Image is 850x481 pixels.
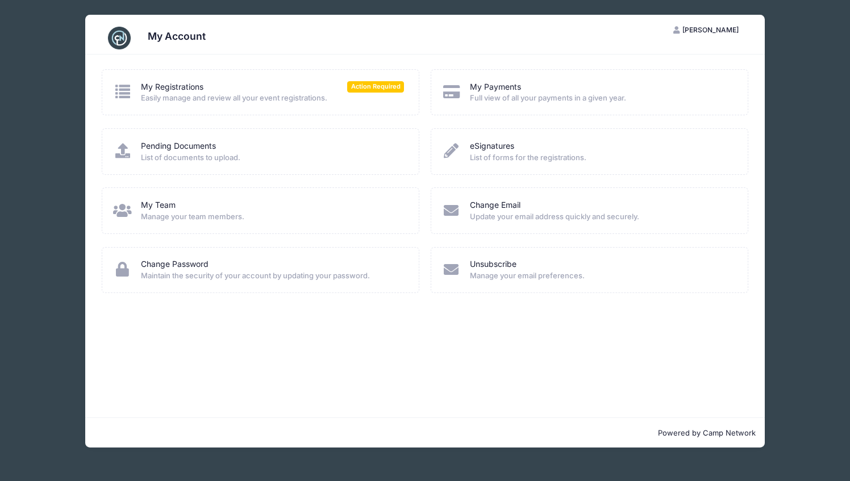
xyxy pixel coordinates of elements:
[347,81,404,92] span: Action Required
[148,30,206,42] h3: My Account
[470,258,516,270] a: Unsubscribe
[470,81,521,93] a: My Payments
[141,258,209,270] a: Change Password
[470,93,733,104] span: Full view of all your payments in a given year.
[94,428,756,439] p: Powered by Camp Network
[470,270,733,282] span: Manage your email preferences.
[141,81,203,93] a: My Registrations
[682,26,739,34] span: [PERSON_NAME]
[470,140,514,152] a: eSignatures
[141,211,404,223] span: Manage your team members.
[470,211,733,223] span: Update your email address quickly and securely.
[141,270,404,282] span: Maintain the security of your account by updating your password.
[470,152,733,164] span: List of forms for the registrations.
[663,20,748,40] button: [PERSON_NAME]
[470,199,520,211] a: Change Email
[141,140,216,152] a: Pending Documents
[141,93,404,104] span: Easily manage and review all your event registrations.
[108,27,131,49] img: CampNetwork
[141,152,404,164] span: List of documents to upload.
[141,199,176,211] a: My Team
